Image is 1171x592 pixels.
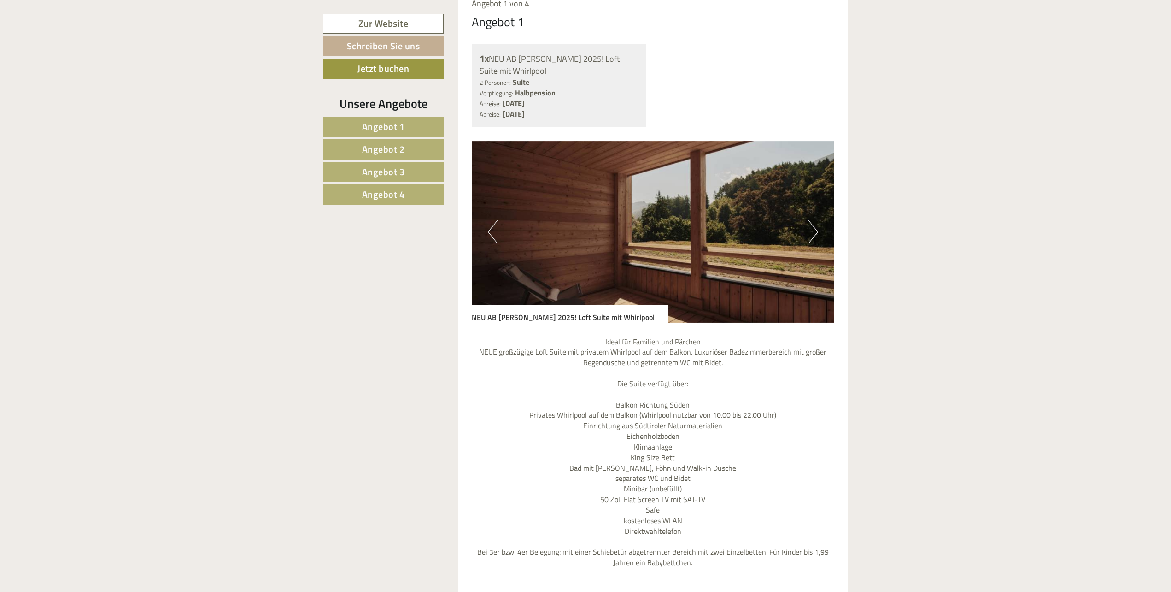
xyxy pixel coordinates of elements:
[515,87,556,98] b: Halbpension
[480,110,501,119] small: Abreise:
[323,36,444,56] a: Schreiben Sie uns
[323,95,444,112] div: Unsere Angebote
[503,98,525,109] b: [DATE]
[362,142,405,156] span: Angebot 2
[808,220,818,243] button: Next
[503,108,525,119] b: [DATE]
[472,13,524,30] div: Angebot 1
[480,78,511,87] small: 2 Personen:
[488,220,498,243] button: Previous
[323,59,444,79] a: Jetzt buchen
[362,187,405,201] span: Angebot 4
[480,99,501,108] small: Anreise:
[513,77,529,88] b: Suite
[472,141,835,323] img: image
[323,14,444,34] a: Zur Website
[362,119,405,134] span: Angebot 1
[472,305,668,323] div: NEU AB [PERSON_NAME] 2025! Loft Suite mit Whirlpool
[362,165,405,179] span: Angebot 3
[480,51,489,65] b: 1x
[480,52,638,77] div: NEU AB [PERSON_NAME] 2025! Loft Suite mit Whirlpool
[480,89,513,98] small: Verpflegung:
